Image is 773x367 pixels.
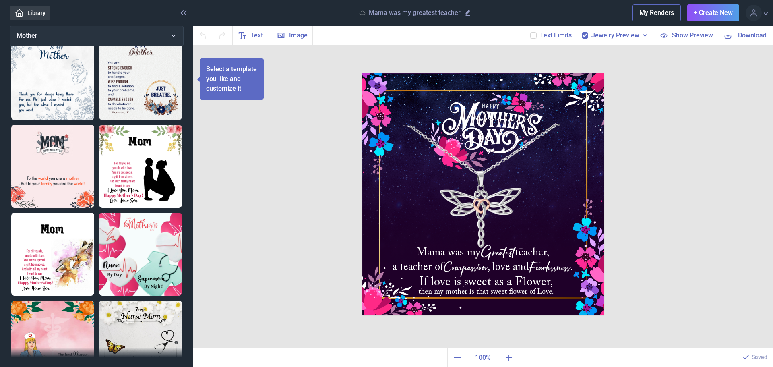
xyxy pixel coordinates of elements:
button: Download [718,26,773,45]
button: Redo [213,26,233,45]
button: Text Limits [540,31,572,40]
span: 100% [469,350,497,366]
span: If love is sweet as a Flower, [419,276,553,288]
div: then my mother is that sweet flower of Love. [385,276,587,296]
button: Image [268,26,313,45]
span: Image [289,31,308,40]
button: Jewelry Preview [591,31,649,40]
span: Greatest [480,245,515,259]
button: Zoom in [499,348,519,367]
a: Library [10,6,50,20]
span: Compassion [443,261,487,273]
img: For all you do, you do with love (2) [11,213,94,296]
span: Download [738,31,767,40]
span: Mother [17,32,37,39]
img: To the world you are a mother [11,125,94,208]
img: For all you do, you do with love (1) [99,125,182,208]
button: Text [233,26,268,45]
p: Mama was my greatest teacher [369,9,461,17]
button: Zoom out [447,348,467,367]
button: Show Preview [654,26,718,45]
span: Text [250,31,263,40]
div: Mama was my teacher, a teacher of , love and . [382,244,583,277]
p: Saved [752,353,767,361]
button: Mother [10,26,184,46]
p: Select a template you like and customize it [206,64,258,93]
button: My Renders [632,4,681,21]
button: Undo [193,26,213,45]
button: Actual size [467,348,499,367]
button: + Create New [687,4,739,21]
img: You are strong enough [99,37,182,120]
span: Show Preview [672,31,713,40]
span: Jewelry Preview [591,31,639,40]
img: b001.jpg [362,73,604,315]
span: Fearlessness [529,261,570,273]
img: happy mothers day [99,213,182,296]
img: Thank you for always being there [11,37,94,120]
